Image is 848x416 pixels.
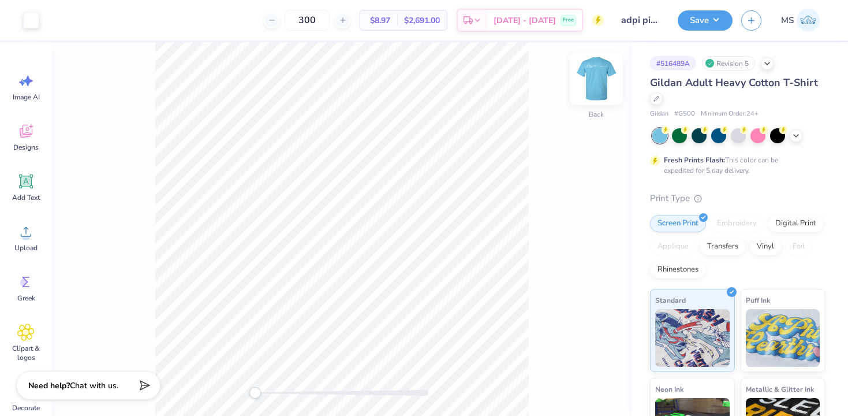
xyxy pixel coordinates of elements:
[797,9,820,32] img: Meredith Shults
[12,193,40,202] span: Add Text
[7,344,45,362] span: Clipart & logos
[12,403,40,413] span: Decorate
[28,380,70,391] strong: Need help?
[573,55,619,102] img: Back
[709,215,764,232] div: Embroidery
[768,215,824,232] div: Digital Print
[13,92,40,102] span: Image AI
[650,109,668,119] span: Gildan
[17,294,35,303] span: Greek
[650,76,818,90] span: Gildan Adult Heavy Cotton T-Shirt
[678,10,733,31] button: Save
[650,238,696,255] div: Applique
[494,14,556,27] span: [DATE] - [DATE]
[650,261,706,278] div: Rhinestones
[664,155,725,165] strong: Fresh Prints Flash:
[664,155,806,176] div: This color can be expedited for 5 day delivery.
[701,109,759,119] span: Minimum Order: 24 +
[655,309,730,367] img: Standard
[650,192,825,205] div: Print Type
[13,143,39,152] span: Designs
[746,309,820,367] img: Puff Ink
[776,9,825,32] a: MS
[674,109,695,119] span: # G500
[367,14,390,27] span: $8.97
[612,9,669,32] input: Untitled Design
[14,243,38,252] span: Upload
[746,383,814,395] span: Metallic & Glitter Ink
[404,14,440,27] span: $2,691.00
[650,56,696,70] div: # 516489A
[785,238,812,255] div: Foil
[563,16,574,24] span: Free
[746,294,770,306] span: Puff Ink
[700,238,746,255] div: Transfers
[655,294,686,306] span: Standard
[749,238,782,255] div: Vinyl
[650,215,706,232] div: Screen Print
[702,56,755,70] div: Revision 5
[285,10,330,31] input: – –
[589,109,604,120] div: Back
[249,387,261,399] div: Accessibility label
[655,383,683,395] span: Neon Ink
[70,380,118,391] span: Chat with us.
[781,14,794,27] span: MS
